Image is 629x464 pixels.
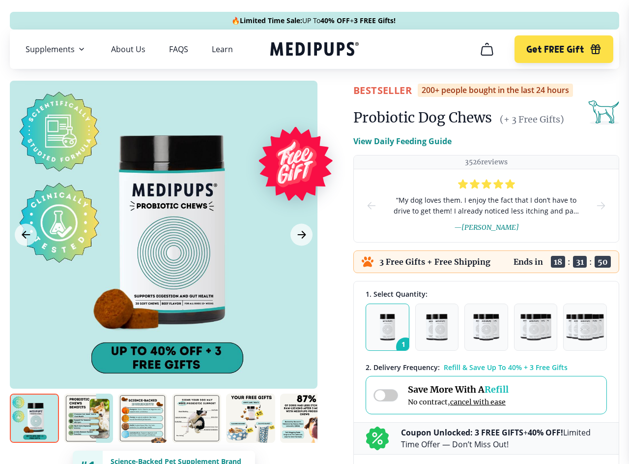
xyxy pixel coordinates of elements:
[568,257,571,267] span: :
[111,44,145,54] a: About Us
[473,314,500,340] img: Pack of 3 - Natural Dog Supplements
[528,427,563,438] b: 40% OFF!
[118,394,167,443] img: Probiotic Dog Chews | Natural Dog Supplements
[595,169,607,242] button: next-slide
[366,304,409,351] button: 1
[526,44,584,55] span: Get FREE Gift
[401,427,607,450] p: + Limited Time Offer — Don’t Miss Out!
[454,223,519,232] span: — [PERSON_NAME]
[26,43,87,55] button: Supplements
[551,256,565,268] span: 18
[444,363,568,372] span: Refill & Save Up To 40% + 3 Free Gifts
[396,338,415,356] span: 1
[353,109,492,126] h1: Probiotic Dog Chews
[595,256,611,268] span: 50
[566,314,604,340] img: Pack of 5 - Natural Dog Supplements
[408,398,509,406] span: No contract,
[366,169,377,242] button: prev-slide
[380,314,395,340] img: Pack of 1 - Natural Dog Supplements
[520,314,551,340] img: Pack of 4 - Natural Dog Supplements
[290,224,313,246] button: Next Image
[379,257,490,267] p: 3 Free Gifts + Free Shipping
[500,114,564,125] span: (+ 3 Free Gifts)
[465,157,508,167] p: 3526 reviews
[15,224,37,246] button: Previous Image
[401,427,523,438] b: Coupon Unlocked: 3 FREE GIFTS
[475,37,499,61] button: cart
[212,44,233,54] a: Learn
[270,40,359,60] a: Medipups
[64,394,113,443] img: Probiotic Dog Chews | Natural Dog Supplements
[426,314,448,340] img: Pack of 2 - Natural Dog Supplements
[231,16,396,26] span: 🔥 UP To +
[418,84,573,97] div: 200+ people bought in the last 24 hours
[26,44,75,54] span: Supplements
[169,44,188,54] a: FAQS
[366,289,607,299] div: 1. Select Quantity:
[353,135,452,147] p: View Daily Feeding Guide
[589,257,592,267] span: :
[280,394,329,443] img: Probiotic Dog Chews | Natural Dog Supplements
[366,363,440,372] span: 2 . Delivery Frequency:
[515,35,613,63] button: Get FREE Gift
[226,394,275,443] img: Probiotic Dog Chews | Natural Dog Supplements
[10,394,59,443] img: Probiotic Dog Chews | Natural Dog Supplements
[353,84,412,97] span: BestSeller
[393,195,579,217] span: “ My dog loves them. I enjoy the fact that I don’t have to drive to get them! I already noticed l...
[573,256,587,268] span: 31
[514,257,543,267] p: Ends in
[485,384,509,395] span: Refill
[408,384,509,395] span: Save More With A
[172,394,221,443] img: Probiotic Dog Chews | Natural Dog Supplements
[450,398,506,406] span: cancel with ease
